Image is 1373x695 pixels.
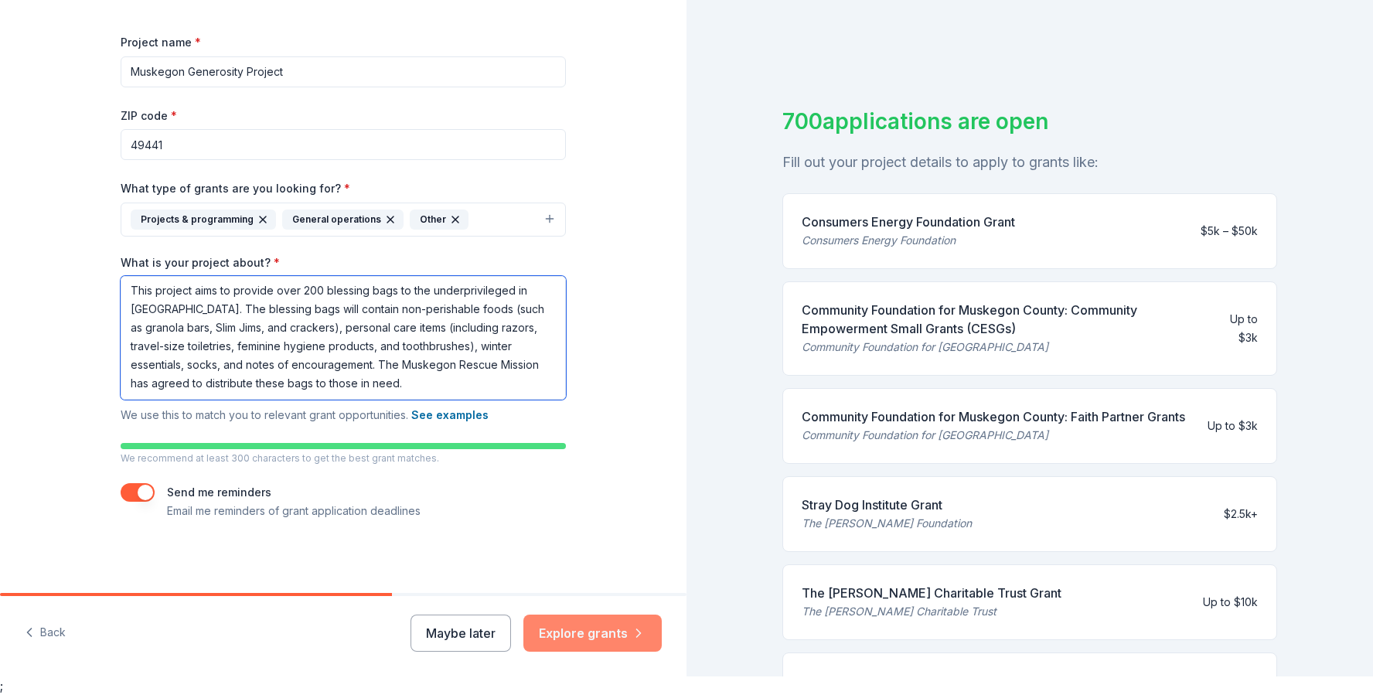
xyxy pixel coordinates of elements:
[802,672,1041,690] div: Research Grant
[782,105,1277,138] div: 700 applications are open
[121,255,280,271] label: What is your project about?
[523,615,662,652] button: Explore grants
[121,408,489,421] span: We use this to match you to relevant grant opportunities.
[802,426,1185,445] div: Community Foundation for [GEOGRAPHIC_DATA]
[802,231,1015,250] div: Consumers Energy Foundation
[121,129,566,160] input: 12345 (U.S. only)
[1203,593,1258,612] div: Up to $10k
[410,210,468,230] div: Other
[1208,417,1258,435] div: Up to $3k
[802,301,1208,338] div: Community Foundation for Muskegon County: Community Empowerment Small Grants (CESGs)
[121,108,177,124] label: ZIP code
[802,602,1061,621] div: The [PERSON_NAME] Charitable Trust
[121,276,566,400] textarea: This project aims to provide over 200 blessing bags to the underprivileged in [GEOGRAPHIC_DATA]. ...
[411,406,489,424] button: See examples
[121,56,566,87] input: After school program
[802,514,972,533] div: The [PERSON_NAME] Foundation
[25,617,66,649] button: Back
[411,615,511,652] button: Maybe later
[1201,222,1258,240] div: $5k – $50k
[782,150,1277,175] div: Fill out your project details to apply to grants like:
[1221,310,1258,347] div: Up to $3k
[802,407,1185,426] div: Community Foundation for Muskegon County: Faith Partner Grants
[121,452,566,465] p: We recommend at least 300 characters to get the best grant matches.
[167,502,421,520] p: Email me reminders of grant application deadlines
[802,584,1061,602] div: The [PERSON_NAME] Charitable Trust Grant
[1224,505,1258,523] div: $2.5k+
[131,210,276,230] div: Projects & programming
[121,203,566,237] button: Projects & programmingGeneral operationsOther
[802,213,1015,231] div: Consumers Energy Foundation Grant
[121,35,201,50] label: Project name
[282,210,404,230] div: General operations
[121,181,350,196] label: What type of grants are you looking for?
[802,338,1208,356] div: Community Foundation for [GEOGRAPHIC_DATA]
[167,485,271,499] label: Send me reminders
[802,496,972,514] div: Stray Dog Institute Grant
